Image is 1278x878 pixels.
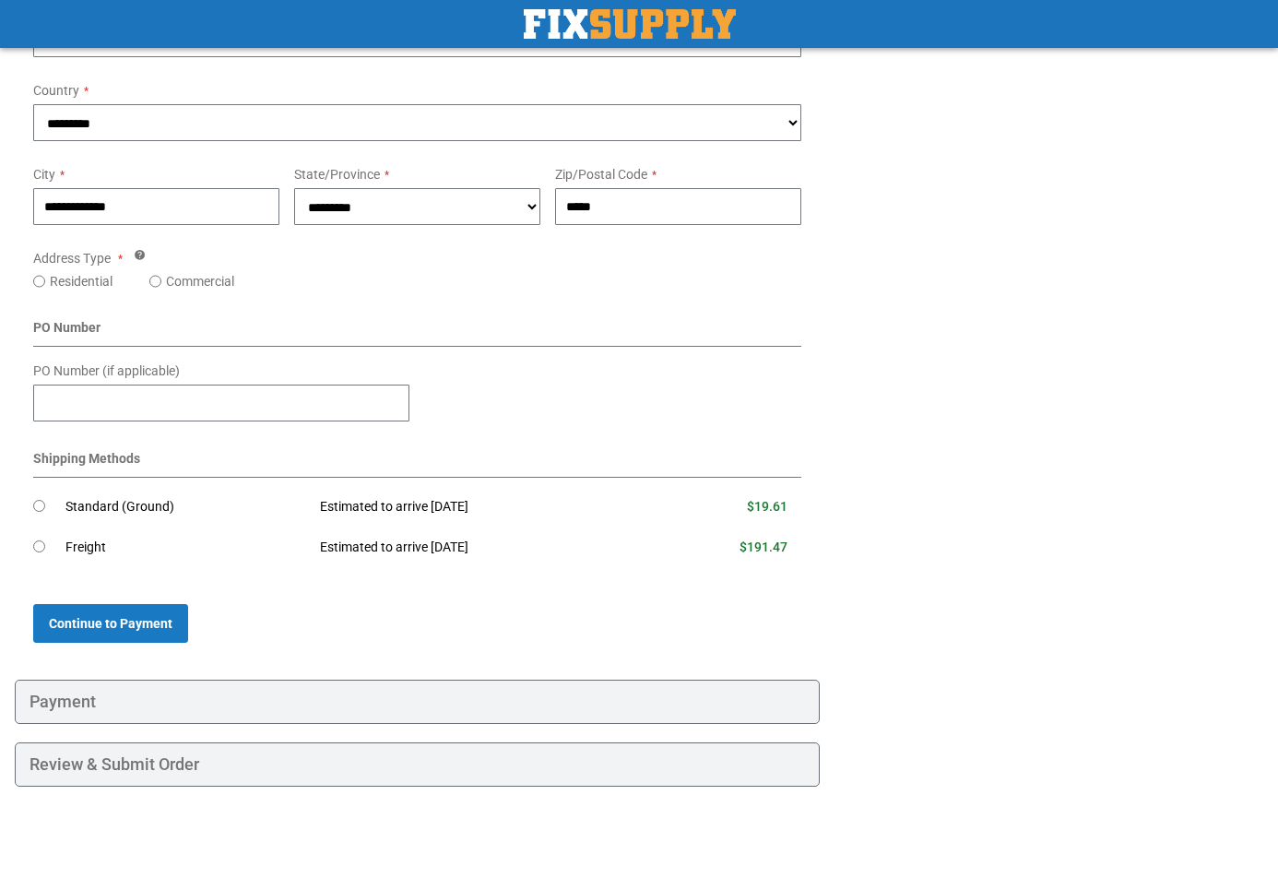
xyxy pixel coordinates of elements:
[555,167,647,182] span: Zip/Postal Code
[294,167,380,182] span: State/Province
[33,167,55,182] span: City
[306,487,652,528] td: Estimated to arrive [DATE]
[747,499,787,514] span: $19.61
[524,9,736,39] a: store logo
[65,528,306,568] td: Freight
[33,363,180,378] span: PO Number (if applicable)
[33,604,188,643] button: Continue to Payment
[50,272,112,291] label: Residential
[33,449,801,478] div: Shipping Methods
[166,272,234,291] label: Commercial
[65,487,306,528] td: Standard (Ground)
[33,318,801,347] div: PO Number
[33,251,111,266] span: Address Type
[740,540,787,554] span: $191.47
[15,680,820,724] div: Payment
[33,83,79,98] span: Country
[15,742,820,787] div: Review & Submit Order
[524,9,736,39] img: Fix Industrial Supply
[49,616,172,631] span: Continue to Payment
[306,528,652,568] td: Estimated to arrive [DATE]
